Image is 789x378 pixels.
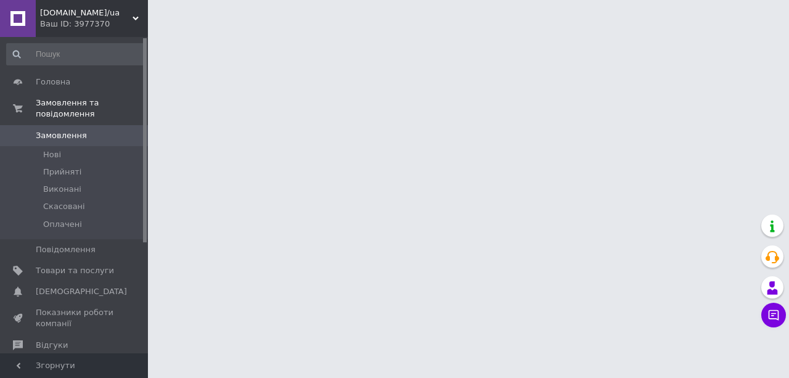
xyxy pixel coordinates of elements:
span: Скасовані [43,201,85,212]
input: Пошук [6,43,145,65]
span: Виконані [43,184,81,195]
span: Головна [36,76,70,88]
span: Відгуки [36,340,68,351]
button: Чат з покупцем [761,303,786,327]
span: Нові [43,149,61,160]
div: Ваш ID: 3977370 [40,18,148,30]
span: Прийняті [43,166,81,178]
span: Показники роботи компанії [36,307,114,329]
span: Оплачені [43,219,82,230]
span: Товари та послуги [36,265,114,276]
span: Замовлення [36,130,87,141]
span: Замовлення та повідомлення [36,97,148,120]
span: sadivnik.site/ua [40,7,133,18]
span: [DEMOGRAPHIC_DATA] [36,286,127,297]
span: Повідомлення [36,244,96,255]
